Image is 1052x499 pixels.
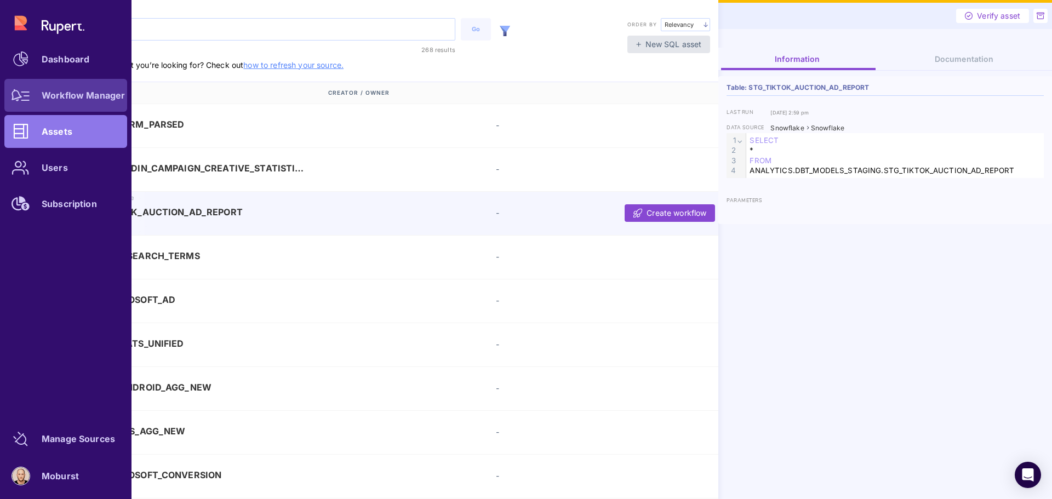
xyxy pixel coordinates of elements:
div: - [496,382,662,394]
a: Workflow Manager [4,79,127,112]
span: Fold line [736,135,743,146]
div: [DATE] 2:59 pm [770,109,809,117]
div: - [496,470,662,481]
span: SELECT [750,136,779,145]
span: Table: STG_AF_ANDROID_AGG_NEW [53,382,211,392]
span: Documentation [935,54,993,64]
div: 1 [727,135,737,146]
a: Users [4,151,127,184]
span: Verify asset [977,10,1020,21]
div: Snowflake [811,123,844,133]
div: Go [466,25,485,34]
div: Workflow Manager [42,92,125,99]
div: Dashboard [42,56,89,62]
span: Table: STG_TIKTOK_AUCTION_AD_REPORT [727,84,869,91]
div: - [496,251,662,262]
div: Snowflake [770,123,804,133]
div: Subscription [42,200,97,207]
div: Users [42,164,68,171]
label: parameters [727,197,770,205]
label: last run [727,109,770,117]
div: Manage Sources [42,435,115,442]
div: 3 [727,156,737,166]
span: Table: STG_MICROSOFT_CONVERSION [53,470,221,480]
div: 4 [727,165,737,176]
div: Name [53,82,328,104]
label: data source [727,124,770,132]
div: - [496,207,662,219]
div: 2 [727,145,737,156]
span: New SQL asset [645,39,702,50]
div: - [496,295,662,306]
button: Go [461,18,491,41]
div: Creator / Owner [328,82,494,104]
div: Open Intercom Messenger [1015,462,1041,488]
div: - [496,339,662,350]
img: account-photo [12,467,30,485]
span: FROM [750,156,771,165]
div: - [496,163,662,175]
div: 268 results [382,44,455,56]
label: Order by [627,21,656,28]
img: arrow [704,22,708,27]
a: how to refresh your source. [243,60,344,70]
span: Information [775,54,820,64]
a: Dashboard [4,43,127,76]
span: ℹ️ Can’t find the asset you’re looking for? Check out [50,44,344,70]
span: Create workflow [647,208,706,219]
div: ANALYTICS.DBT_MODELS_STAGING.STG_TIKTOK_AUCTION_AD_REPORT [746,165,1044,176]
span: Table: STG_TIKTOK_AUCTION_AD_REPORT [53,207,243,217]
a: Manage Sources [4,422,127,455]
div: - [496,426,662,438]
div: - [496,119,662,131]
span: Table: STG_LINKEDIN_CAMPAIGN_CREATIVE_STATISTICS [53,163,305,173]
div: Moburst [42,473,79,479]
a: Subscription [4,187,127,220]
input: Search data assets [51,19,455,40]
